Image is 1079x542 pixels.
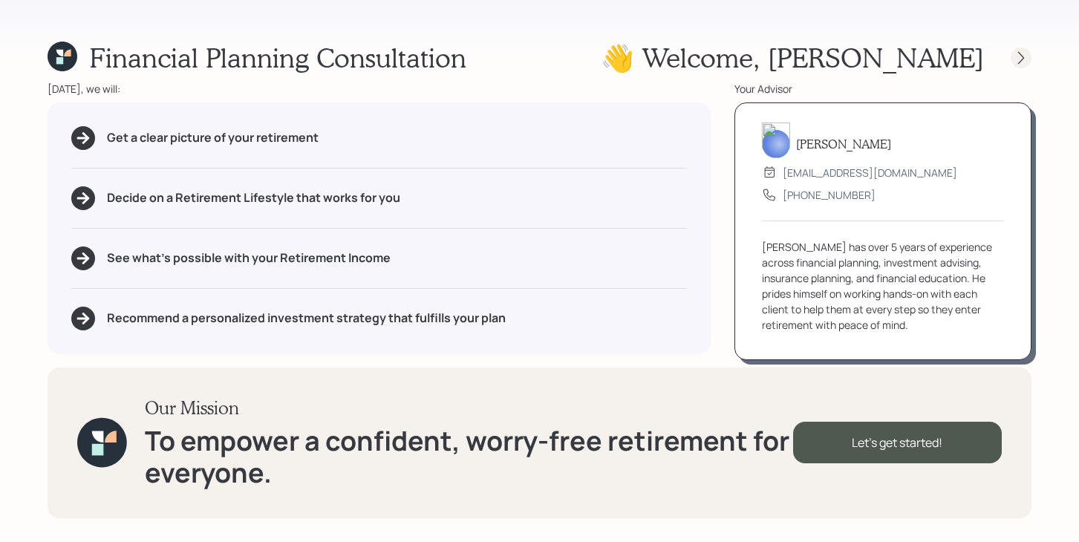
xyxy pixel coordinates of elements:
div: Your Advisor [734,81,1031,97]
div: Let's get started! [793,422,1003,463]
img: michael-russo-headshot.png [762,123,790,158]
h5: See what's possible with your Retirement Income [107,251,391,265]
h1: Financial Planning Consultation [89,42,466,74]
div: [DATE], we will: [48,81,711,97]
div: [PERSON_NAME] has over 5 years of experience across financial planning, investment advising, insu... [762,239,1004,333]
h5: Get a clear picture of your retirement [107,131,319,145]
h5: Recommend a personalized investment strategy that fulfills your plan [107,311,506,325]
h5: [PERSON_NAME] [796,137,891,151]
h3: Our Mission [145,397,793,419]
h5: Decide on a Retirement Lifestyle that works for you [107,191,400,205]
h1: 👋 Welcome , [PERSON_NAME] [601,42,984,74]
div: [EMAIL_ADDRESS][DOMAIN_NAME] [783,165,957,180]
h1: To empower a confident, worry-free retirement for everyone. [145,425,793,489]
div: [PHONE_NUMBER] [783,187,876,203]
